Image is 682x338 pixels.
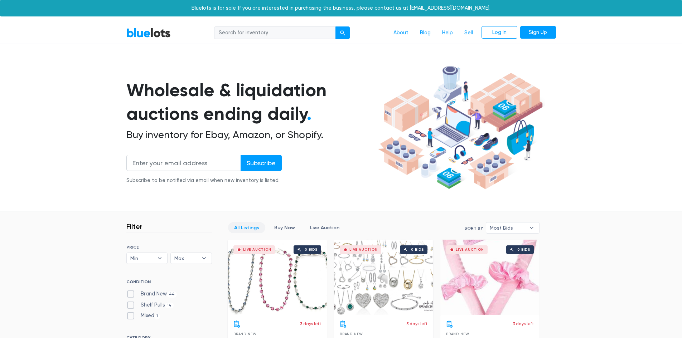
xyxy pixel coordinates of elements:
div: Live Auction [243,248,271,251]
input: Search for inventory [214,26,336,39]
input: Subscribe [241,155,282,171]
a: BlueLots [126,28,171,38]
label: Sort By [464,225,483,231]
div: Live Auction [456,248,484,251]
label: Shelf Pulls [126,301,174,309]
span: . [307,103,311,124]
span: Brand New [340,332,363,336]
b: ▾ [197,253,212,264]
a: Blog [414,26,436,40]
b: ▾ [524,222,539,233]
a: Live Auction 0 bids [334,240,433,315]
input: Enter your email address [126,155,241,171]
label: Mixed [126,312,160,320]
img: hero-ee84e7d0318cb26816c560f6b4441b76977f77a177738b4e94f68c95b2b83dbb.png [376,63,545,193]
a: Live Auction 0 bids [228,240,327,315]
h6: PRICE [126,245,212,250]
a: Live Auction 0 bids [440,240,540,315]
div: Subscribe to be notified via email when new inventory is listed. [126,177,282,185]
h1: Wholesale & liquidation auctions ending daily [126,78,376,126]
label: Brand New [126,290,177,298]
span: Brand New [446,332,469,336]
a: About [388,26,414,40]
p: 3 days left [300,320,321,327]
h2: Buy inventory for Ebay, Amazon, or Shopify. [126,129,376,141]
h3: Filter [126,222,142,231]
div: 0 bids [517,248,530,251]
a: Live Auction [304,222,345,233]
b: ▾ [152,253,167,264]
span: 14 [165,303,174,308]
a: All Listings [228,222,265,233]
span: 1 [154,314,160,319]
span: 44 [167,292,177,297]
a: Buy Now [268,222,301,233]
span: Most Bids [490,222,526,233]
span: Max [174,253,198,264]
span: Brand New [233,332,257,336]
a: Sell [459,26,479,40]
span: Min [130,253,154,264]
a: Log In [482,26,517,39]
p: 3 days left [513,320,534,327]
p: 3 days left [406,320,427,327]
div: 0 bids [305,248,318,251]
a: Help [436,26,459,40]
div: 0 bids [411,248,424,251]
div: Live Auction [349,248,378,251]
a: Sign Up [520,26,556,39]
h6: CONDITION [126,279,212,287]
